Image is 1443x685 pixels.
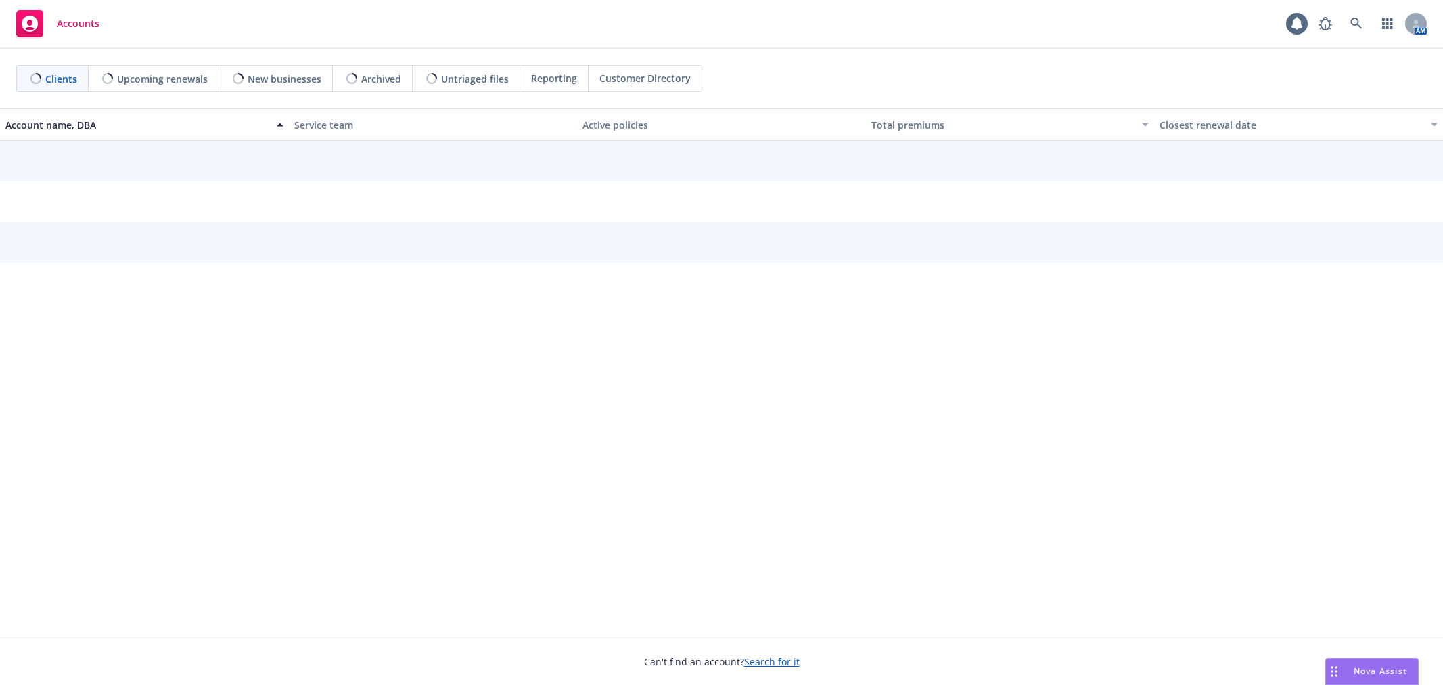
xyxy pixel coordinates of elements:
span: Accounts [57,18,99,29]
button: Service team [289,108,578,141]
div: Total premiums [871,118,1135,132]
span: New businesses [248,72,321,86]
span: Untriaged files [441,72,509,86]
button: Total premiums [866,108,1155,141]
a: Report a Bug [1312,10,1339,37]
span: Archived [361,72,401,86]
div: Account name, DBA [5,118,269,132]
span: Reporting [531,71,577,85]
div: Drag to move [1326,659,1343,684]
span: Can't find an account? [644,655,800,669]
button: Active policies [577,108,866,141]
span: Customer Directory [599,71,691,85]
span: Upcoming renewals [117,72,208,86]
span: Clients [45,72,77,86]
span: Nova Assist [1354,665,1407,677]
button: Nova Assist [1325,658,1419,685]
div: Active policies [582,118,861,132]
div: Service team [294,118,572,132]
a: Search for it [744,655,800,668]
a: Search [1343,10,1370,37]
a: Switch app [1374,10,1401,37]
a: Accounts [11,5,105,43]
div: Closest renewal date [1160,118,1423,132]
button: Closest renewal date [1154,108,1443,141]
